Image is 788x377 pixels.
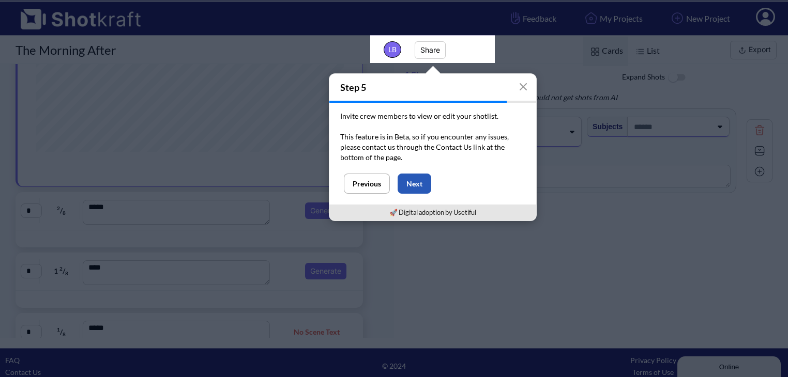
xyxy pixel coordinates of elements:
[329,74,536,101] h4: Step 5
[384,41,401,58] span: LB
[340,111,525,121] p: Invite crew members to view or edit your shotlist.
[415,41,446,59] button: Share
[344,174,390,194] button: Previous
[8,9,96,17] div: Online
[340,132,525,163] p: This feature is in Beta, so if you encounter any issues, please contact us through the Contact Us...
[398,174,431,194] button: Next
[389,208,476,216] a: 🚀 Digital adoption by Usetiful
